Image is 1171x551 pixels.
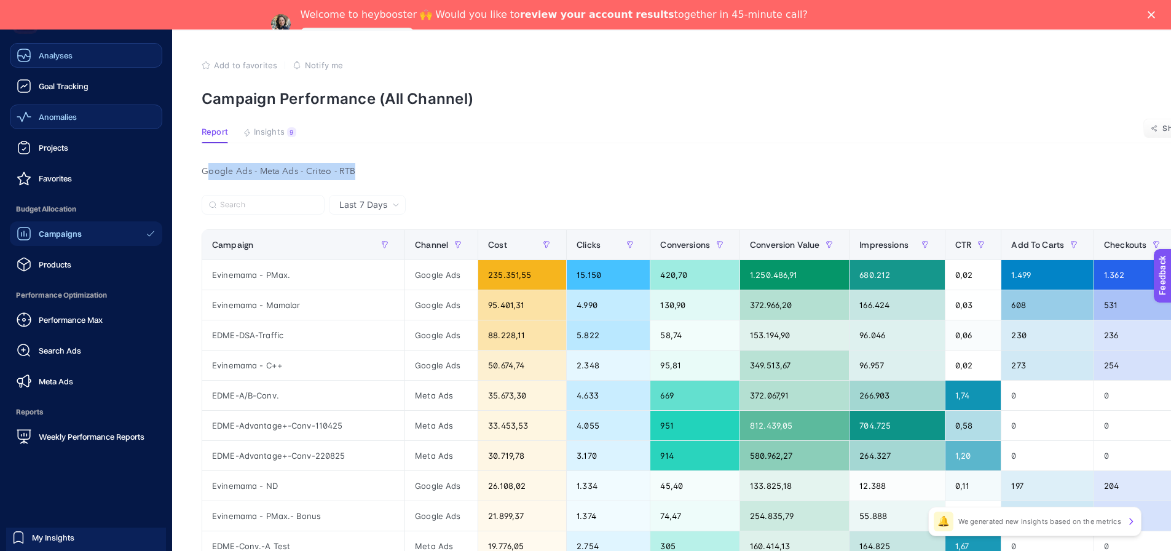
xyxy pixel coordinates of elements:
span: Impressions [859,240,909,250]
span: Campaigns [39,229,82,239]
div: 5.822 [567,320,650,350]
div: 96.957 [850,351,945,380]
div: Google Ads [405,260,478,290]
div: 372.966,20 [740,290,849,320]
div: 349.513,67 [740,351,849,380]
span: Add To Carts [1011,240,1064,250]
div: 273 [1001,351,1094,380]
div: 0,06 [945,320,1001,350]
div: 372.067,91 [740,381,849,410]
span: Insights [254,127,285,137]
div: 812.439,05 [740,411,849,440]
span: Conversion Value [750,240,819,250]
div: 15.150 [567,260,650,290]
img: Profile image for Neslihan [271,14,291,34]
div: 95,81 [650,351,739,380]
div: Evinemama - Mamalar [202,290,404,320]
div: EDME-Advantage+-Conv-220825 [202,441,404,470]
div: 2.348 [567,351,650,380]
div: 680.212 [850,260,945,290]
div: 235.351,55 [478,260,566,290]
span: Add to favorites [214,60,277,70]
div: 1,74 [945,381,1001,410]
div: Google Ads [405,351,478,380]
div: 669 [650,381,739,410]
div: 704.725 [850,411,945,440]
span: Feedback [7,4,47,14]
div: 284 [1001,501,1094,531]
a: Weekly Performance Reports [10,424,162,449]
button: Notify me [293,60,343,70]
span: Meta Ads [39,376,73,386]
div: 166.424 [850,290,945,320]
div: 12.388 [850,471,945,501]
div: 26.108,02 [478,471,566,501]
div: 9 [287,127,296,137]
div: Meta Ads [405,381,478,410]
div: 74,47 [650,501,739,531]
span: Products [39,260,71,269]
div: 0 [1001,381,1094,410]
div: 264.327 [850,441,945,470]
div: 45,40 [650,471,739,501]
div: 58,74 [650,320,739,350]
span: Performance Optimization [10,283,162,307]
span: Notify me [305,60,343,70]
b: results [636,9,674,20]
input: Search [220,200,317,210]
div: Google Ads [405,501,478,531]
p: We generated new insights based on the metrics [958,517,1121,526]
div: 230 [1001,320,1094,350]
span: Weekly Performance Reports [39,432,144,442]
div: 33.453,53 [478,411,566,440]
span: CTR [955,240,971,250]
div: 0 [1001,441,1094,470]
div: Evinemama - PMax. [202,260,404,290]
div: 254.835,79 [740,501,849,531]
div: 130,90 [650,290,739,320]
div: 153.194,90 [740,320,849,350]
span: Cost [488,240,507,250]
span: My Insights [32,533,74,542]
span: Budget Allocation [10,197,162,221]
div: 88.228,11 [478,320,566,350]
div: 1.250.486,91 [740,260,849,290]
div: 🔔 [934,512,953,531]
div: 0,58 [945,411,1001,440]
div: Evinemama - C++ [202,351,404,380]
div: 4.633 [567,381,650,410]
div: 35.673,30 [478,381,566,410]
div: EDME-A/B-Conv. [202,381,404,410]
button: Add to favorites [202,60,277,70]
div: Google Ads [405,320,478,350]
a: Favorites [10,166,162,191]
div: 0,11 [945,471,1001,501]
div: Evinemama - ND [202,471,404,501]
a: Meta Ads [10,369,162,394]
a: Speak with an Expert [301,28,414,42]
b: review your account [520,9,633,20]
div: Meta Ads [405,441,478,470]
div: 197 [1001,471,1094,501]
div: 133.825,18 [740,471,849,501]
div: 96.046 [850,320,945,350]
div: 55.888 [850,501,945,531]
div: EDME-Advantage+-Conv-110425 [202,411,404,440]
div: 0,02 [945,260,1001,290]
div: 0,03 [945,290,1001,320]
div: EDME-DSA-Traffic [202,320,404,350]
div: 1.374 [567,501,650,531]
div: 914 [650,441,739,470]
div: Google Ads [405,290,478,320]
div: 420,70 [650,260,739,290]
span: Reports [10,400,162,424]
a: Projects [10,135,162,160]
span: Goal Tracking [39,81,89,91]
div: Meta Ads [405,411,478,440]
div: 4.055 [567,411,650,440]
div: 608 [1001,290,1094,320]
div: 3.170 [567,441,650,470]
span: Last 7 Days [339,199,387,211]
div: Close [1148,11,1160,18]
span: Checkouts [1104,240,1146,250]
